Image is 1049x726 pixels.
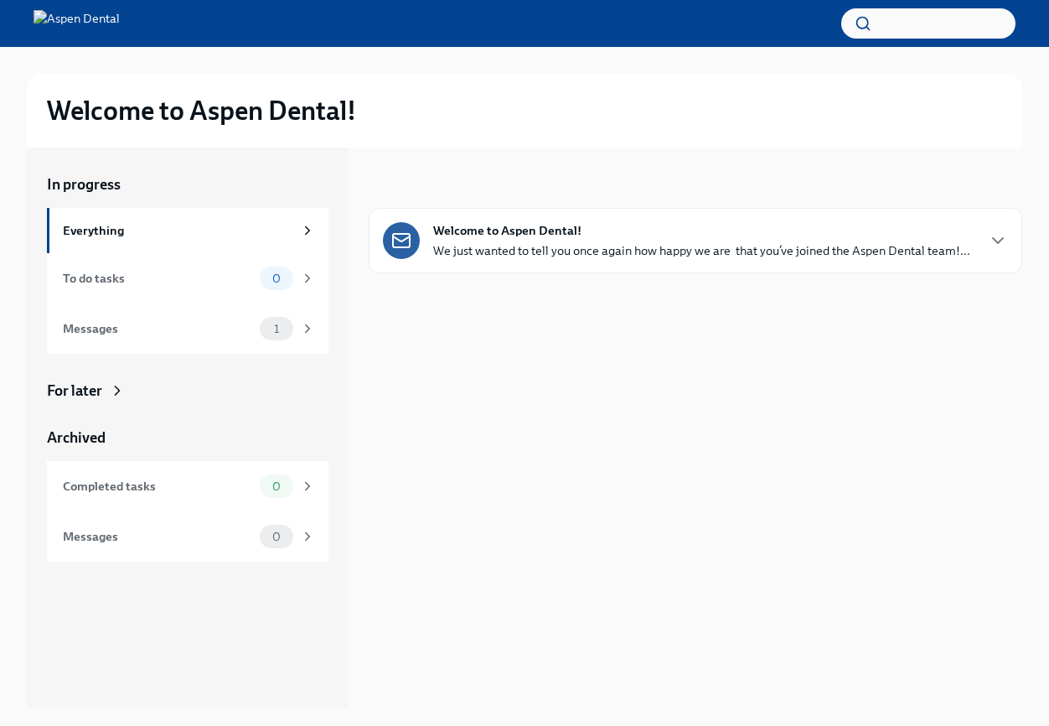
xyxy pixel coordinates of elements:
div: To do tasks [63,269,253,288]
a: Completed tasks0 [47,461,328,511]
strong: Welcome to Aspen Dental! [433,222,581,239]
div: Messages [63,527,253,546]
a: Messages0 [47,511,328,562]
a: To do tasks0 [47,253,328,303]
div: Everything [63,221,293,240]
span: 0 [262,531,291,543]
span: 0 [262,480,291,493]
a: Messages1 [47,303,328,354]
div: In progress [369,174,442,194]
a: In progress [47,174,328,194]
a: For later [47,381,328,401]
span: 1 [264,323,289,335]
h2: Welcome to Aspen Dental! [47,94,356,127]
p: We just wanted to tell you once again how happy we are that you’ve joined the Aspen Dental team!... [433,242,970,259]
img: Aspen Dental [34,10,120,37]
div: Completed tasks [63,477,253,495]
span: 0 [262,272,291,285]
a: Archived [47,428,328,448]
div: For later [47,381,102,401]
a: Everything [47,208,328,253]
div: Messages [63,319,253,338]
